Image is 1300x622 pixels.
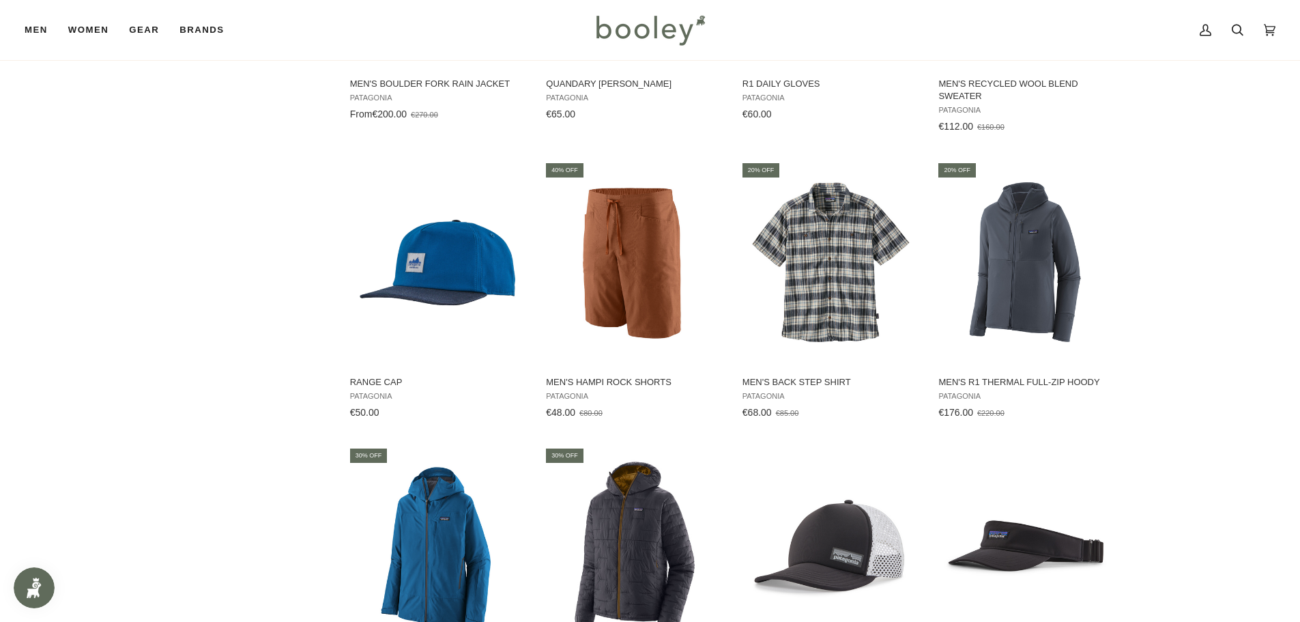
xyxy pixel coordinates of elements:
[411,111,438,119] span: €270.00
[742,163,780,178] div: 20% off
[348,161,529,423] a: Range Cap
[544,173,725,354] img: Patagonia Men's Hampi Rock Shorts Robin Brown - Booley Galway
[742,407,772,418] span: €68.00
[179,23,224,37] span: Brands
[350,407,379,418] span: €50.00
[936,161,1117,423] a: Men's R1 Thermal Full-Zip Hoody
[938,106,1115,115] span: Patagonia
[938,376,1115,388] span: Men's R1 Thermal Full-Zip Hoody
[546,109,575,119] span: €65.00
[546,392,723,401] span: Patagonia
[936,173,1117,354] img: Patagonia Men's R1 Thermal Full-Zip Hoody Smolder Blue - Booley Galway
[742,109,772,119] span: €60.00
[372,109,407,119] span: €200.00
[546,163,583,178] div: 40% off
[546,78,723,90] span: Quandary [PERSON_NAME]
[350,78,527,90] span: Men's Boulder Fork Rain Jacket
[776,409,799,417] span: €85.00
[742,94,919,102] span: Patagonia
[938,407,973,418] span: €176.00
[938,392,1115,401] span: Patagonia
[546,449,583,463] div: 30% off
[579,409,603,417] span: €80.00
[938,78,1115,102] span: Men's Recycled Wool Blend Sweater
[740,173,921,354] img: Patagonia Men's Back Step Shirt Sunlight / New Navy - Booley Galway
[14,567,55,608] iframe: Button to open loyalty program pop-up
[350,392,527,401] span: Patagonia
[546,376,723,388] span: Men's Hampi Rock Shorts
[740,161,921,423] a: Men's Back Step Shirt
[742,376,919,388] span: Men's Back Step Shirt
[977,409,1005,417] span: €220.00
[742,392,919,401] span: Patagonia
[350,94,527,102] span: Patagonia
[938,163,976,178] div: 20% off
[546,94,723,102] span: Patagonia
[350,376,527,388] span: Range Cap
[546,407,575,418] span: €48.00
[938,121,973,132] span: €112.00
[350,109,373,119] span: From
[977,123,1005,131] span: €160.00
[590,10,710,50] img: Booley
[68,23,109,37] span: Women
[544,161,725,423] a: Men's Hampi Rock Shorts
[25,23,48,37] span: Men
[350,449,388,463] div: 30% off
[129,23,159,37] span: Gear
[742,78,919,90] span: R1 Daily Gloves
